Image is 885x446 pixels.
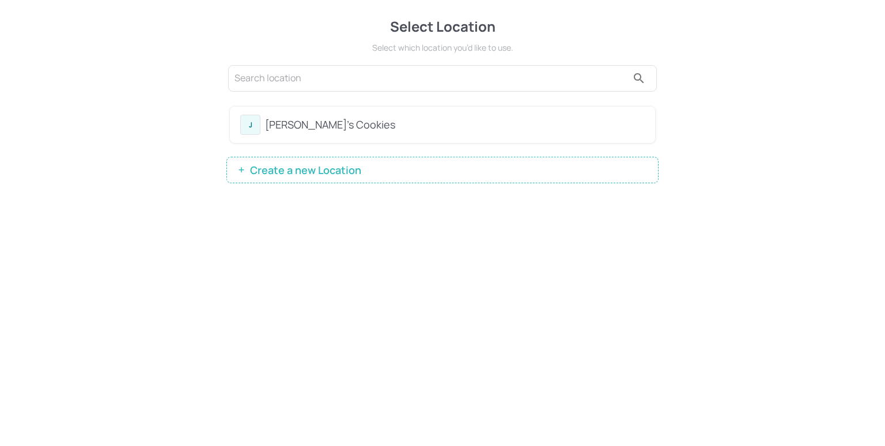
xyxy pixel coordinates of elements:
[240,115,260,135] div: J
[226,16,659,37] div: Select Location
[235,69,627,88] input: Search location
[244,164,367,176] span: Create a new Location
[226,41,659,54] div: Select which location you’d like to use.
[226,157,659,183] button: Create a new Location
[265,117,645,133] div: [PERSON_NAME]'s Cookies
[627,67,650,90] button: search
